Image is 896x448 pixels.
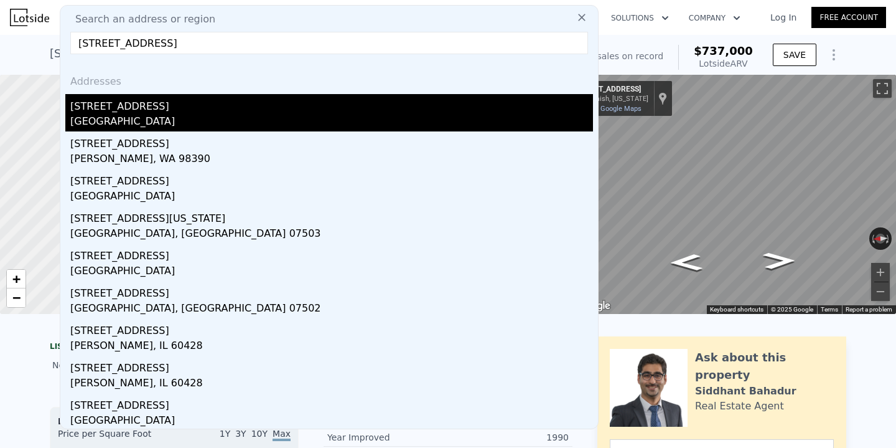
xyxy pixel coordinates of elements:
div: 1990 [448,431,569,444]
span: 1Y [220,429,230,439]
div: [STREET_ADDRESS] [70,244,593,264]
a: Free Account [811,7,886,28]
div: [PERSON_NAME], WA 98390 [70,151,593,169]
div: [STREET_ADDRESS] [70,131,593,151]
button: Zoom out [871,282,890,301]
div: [STREET_ADDRESS][US_STATE] [70,206,593,226]
span: Search an address or region [65,12,215,27]
a: View on Google Maps [574,105,642,113]
a: Report a problem [846,306,892,313]
div: [STREET_ADDRESS] [70,94,593,114]
button: Zoom in [871,263,890,282]
span: $737,000 [694,44,753,57]
div: Map [569,75,896,314]
div: [PERSON_NAME], IL 60428 [70,338,593,356]
div: [STREET_ADDRESS] [70,393,593,413]
button: Toggle fullscreen view [873,79,892,98]
div: [GEOGRAPHIC_DATA], [GEOGRAPHIC_DATA] 07502 [70,301,593,318]
button: Rotate clockwise [885,227,892,250]
span: 3Y [235,429,246,439]
a: Zoom in [7,270,26,288]
div: Siddhant Bahadur [695,384,796,399]
div: LISTING & SALE HISTORY [50,341,299,354]
button: Solutions [601,7,679,29]
div: Median Sale [58,415,291,427]
div: [STREET_ADDRESS] [70,356,593,376]
div: Snohomish, [US_STATE] [574,95,648,103]
div: [GEOGRAPHIC_DATA] [70,114,593,131]
button: Company [679,7,750,29]
input: Enter an address, city, region, neighborhood or zip code [70,32,588,54]
a: Log In [755,11,811,24]
div: Addresses [65,64,593,94]
div: Real Estate Agent [695,399,784,414]
div: [STREET_ADDRESS] [574,85,648,95]
div: No sales history record for this property. [50,354,299,376]
button: SAVE [773,44,816,66]
div: [PERSON_NAME], IL 60428 [70,376,593,393]
button: Rotate counterclockwise [869,227,876,250]
button: Keyboard shortcuts [710,305,763,314]
div: [GEOGRAPHIC_DATA] [70,264,593,281]
div: [GEOGRAPHIC_DATA] [70,189,593,206]
div: [STREET_ADDRESS] [70,281,593,301]
div: [STREET_ADDRESS] [70,318,593,338]
div: [STREET_ADDRESS] , High Bridge , WA 98296 [50,45,298,62]
img: Lotside [10,9,49,26]
button: Reset the view [869,233,892,244]
div: [STREET_ADDRESS] [70,169,593,189]
div: Street View [569,75,896,314]
a: Terms [821,306,838,313]
span: + [12,271,21,287]
div: Price per Square Foot [58,427,174,447]
a: Zoom out [7,288,26,307]
span: 10Y [251,429,268,439]
span: Max [273,429,291,441]
a: Show location on map [658,92,667,105]
span: © 2025 Google [771,306,813,313]
div: Ask about this property [695,349,834,384]
div: [GEOGRAPHIC_DATA], [GEOGRAPHIC_DATA] 07503 [70,226,593,244]
span: − [12,290,21,305]
div: Year Improved [327,431,448,444]
div: Lotside ARV [694,57,753,70]
div: [GEOGRAPHIC_DATA] [70,413,593,431]
path: Go South, 155th Ave SE [749,249,810,274]
button: Show Options [821,42,846,67]
path: Go North, 155th Ave SE [656,250,716,275]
